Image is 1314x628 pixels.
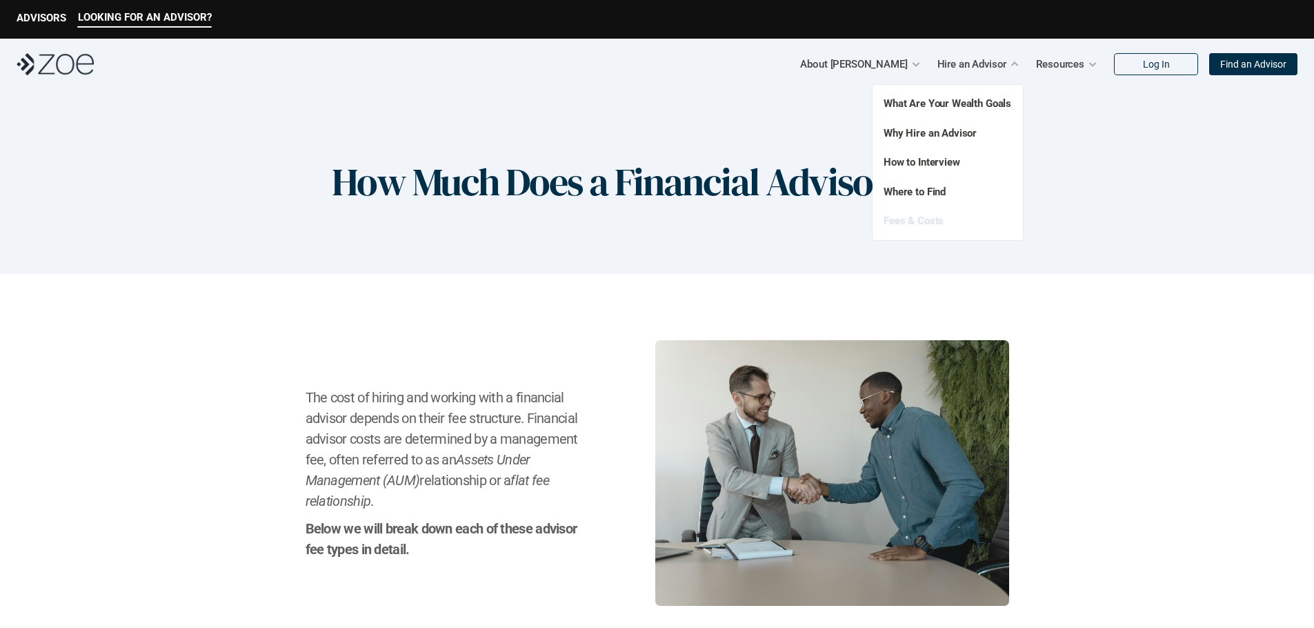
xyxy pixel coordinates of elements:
[884,127,977,139] a: Why Hire an Advisor
[1114,53,1198,75] a: Log In
[78,11,212,23] p: LOOKING FOR AN ADVISOR?
[306,472,553,509] em: flat fee relationship
[884,186,946,198] a: Where to Find
[306,518,586,560] h2: Below we will break down each of these advisor fee types in detail.
[884,156,960,168] a: How to Interview
[884,215,944,227] a: Fees & Costs
[1220,59,1286,70] p: Find an Advisor
[1036,54,1084,75] p: Resources
[884,97,1011,110] a: What Are Your Wealth Goals
[1143,59,1170,70] p: Log In
[17,12,66,24] p: ADVISORS
[332,159,982,205] h1: How Much Does a Financial Advisor Cost?
[800,54,907,75] p: About [PERSON_NAME]
[306,387,586,511] h2: The cost of hiring and working with a financial advisor depends on their fee structure. Financial...
[306,451,533,489] em: Assets Under Management (AUM)
[937,54,1007,75] p: Hire an Advisor
[1209,53,1297,75] a: Find an Advisor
